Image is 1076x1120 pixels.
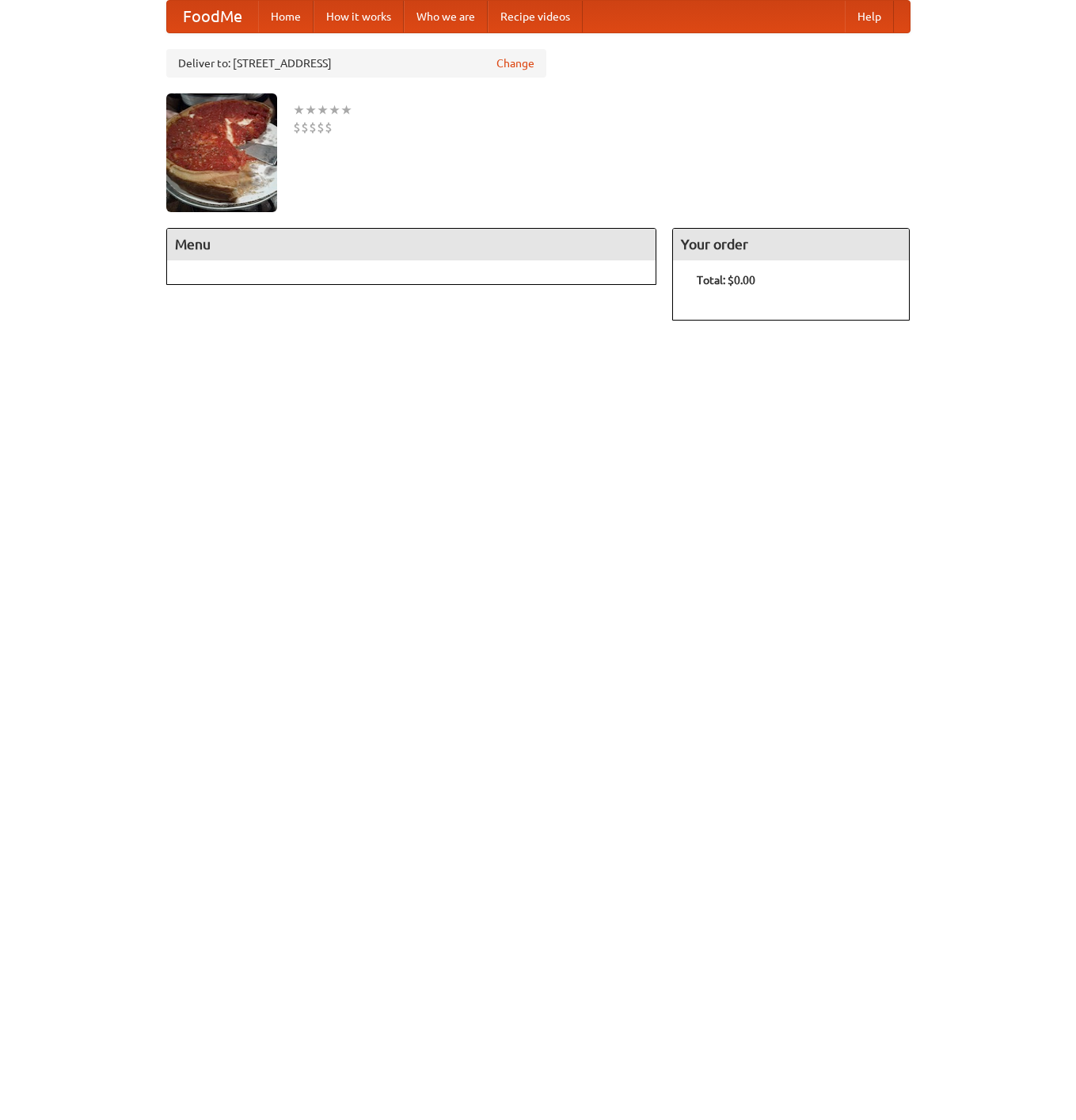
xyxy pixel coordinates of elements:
li: ★ [340,101,352,119]
li: $ [325,119,333,136]
a: Who we are [404,1,488,32]
a: Home [258,1,314,32]
li: ★ [293,101,305,119]
li: ★ [305,101,317,119]
li: $ [317,119,325,136]
li: ★ [329,101,340,119]
a: Change [496,55,534,71]
a: Recipe videos [488,1,583,32]
li: $ [309,119,317,136]
li: ★ [317,101,329,119]
img: angular.jpg [166,93,277,212]
a: Help [845,1,894,32]
h4: Your order [673,229,909,260]
a: FoodMe [167,1,258,32]
h4: Menu [167,229,656,260]
b: Total: $0.00 [697,274,755,287]
li: $ [293,119,301,136]
a: How it works [314,1,404,32]
div: Deliver to: [STREET_ADDRESS] [166,49,546,78]
li: $ [301,119,309,136]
